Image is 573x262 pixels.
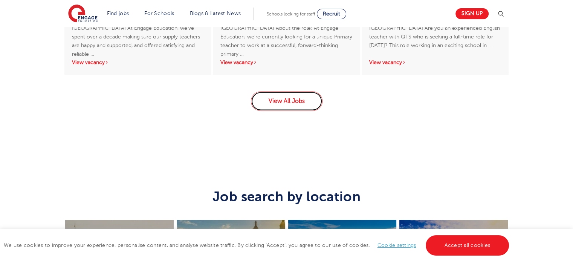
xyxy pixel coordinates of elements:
span: Schools looking for staff [267,11,315,17]
p: KS1 Teacher Required for Primary School in [GEOGRAPHIC_DATA] About the role: At Engage Education,... [220,6,352,50]
span: Recruit [323,11,340,17]
a: View vacancy [369,60,406,65]
img: Engage Education [68,5,98,23]
a: Blogs & Latest News [190,11,241,16]
span: We use cookies to improve your experience, personalise content, and analyse website traffic. By c... [4,242,511,248]
a: View vacancy [220,60,257,65]
a: Find jobs [107,11,129,16]
p: English Required for Secondary School in [GEOGRAPHIC_DATA] Are you an experienced English teacher... [369,6,501,50]
a: View vacancy [72,60,109,65]
a: Recruit [317,9,346,19]
a: Sign up [455,8,489,19]
a: View All Jobs [251,91,322,111]
p: Supply Teachers needed for Primary Schools in [GEOGRAPHIC_DATA] At Engage Education, we’ve spent ... [72,6,204,50]
h3: Job search by location [64,173,509,204]
a: For Schools [144,11,174,16]
a: Accept all cookies [426,235,509,256]
a: Cookie settings [377,242,416,248]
